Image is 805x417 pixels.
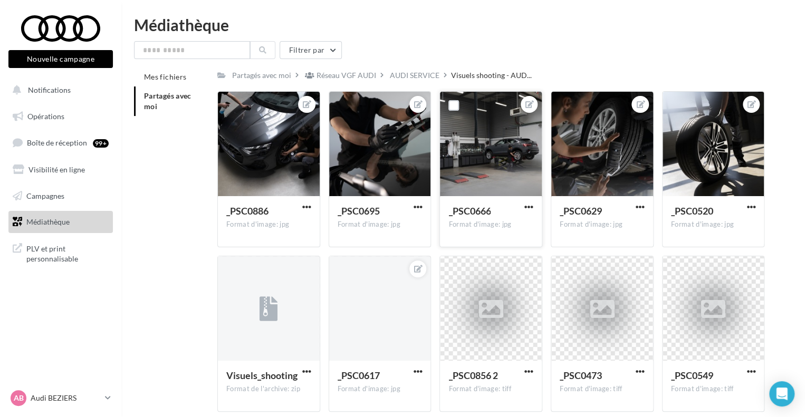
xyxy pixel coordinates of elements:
span: _PSC0695 [338,205,380,217]
p: Audi BEZIERS [31,393,101,403]
a: AB Audi BEZIERS [8,388,113,408]
span: Partagés avec moi [144,91,191,111]
div: Format d'image: tiff [448,384,533,394]
span: _PSC0617 [338,370,380,381]
span: AB [14,393,24,403]
div: Format d'image: jpg [338,384,423,394]
button: Filtrer par [280,41,342,59]
span: Visibilité en ligne [28,165,85,174]
button: Nouvelle campagne [8,50,113,68]
div: Format d'image: jpg [338,220,423,229]
div: Réseau VGF AUDI [317,70,376,81]
a: Boîte de réception99+ [6,131,115,154]
a: PLV et print personnalisable [6,237,115,268]
div: AUDI SERVICE [390,70,439,81]
div: 99+ [93,139,109,148]
div: Format d'image: jpg [671,220,756,229]
span: _PSC0629 [560,205,602,217]
span: _PSC0856 2 [448,370,497,381]
span: Médiathèque [26,217,70,226]
div: Format d'image: tiff [560,384,645,394]
button: Notifications [6,79,111,101]
span: Campagnes [26,191,64,200]
a: Médiathèque [6,211,115,233]
div: Format d'image: jpg [226,220,311,229]
div: Open Intercom Messenger [769,381,794,406]
span: PLV et print personnalisable [26,241,109,264]
span: _PSC0549 [671,370,713,381]
div: Format d'image: jpg [448,220,533,229]
div: Format d'image: tiff [671,384,756,394]
span: Boîte de réception [27,138,87,147]
div: Format de l'archive: zip [226,384,311,394]
span: Opérations [27,112,64,121]
a: Opérations [6,105,115,128]
span: _PSC0886 [226,205,269,217]
div: Format d'image: jpg [560,220,645,229]
span: Visuels_shooting [226,370,298,381]
div: Médiathèque [134,17,792,33]
span: Visuels shooting - AUD... [451,70,532,81]
span: _PSC0666 [448,205,491,217]
a: Campagnes [6,185,115,207]
a: Visibilité en ligne [6,159,115,181]
span: Mes fichiers [144,72,186,81]
div: Partagés avec moi [232,70,291,81]
span: _PSC0520 [671,205,713,217]
span: _PSC0473 [560,370,602,381]
span: Notifications [28,85,71,94]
